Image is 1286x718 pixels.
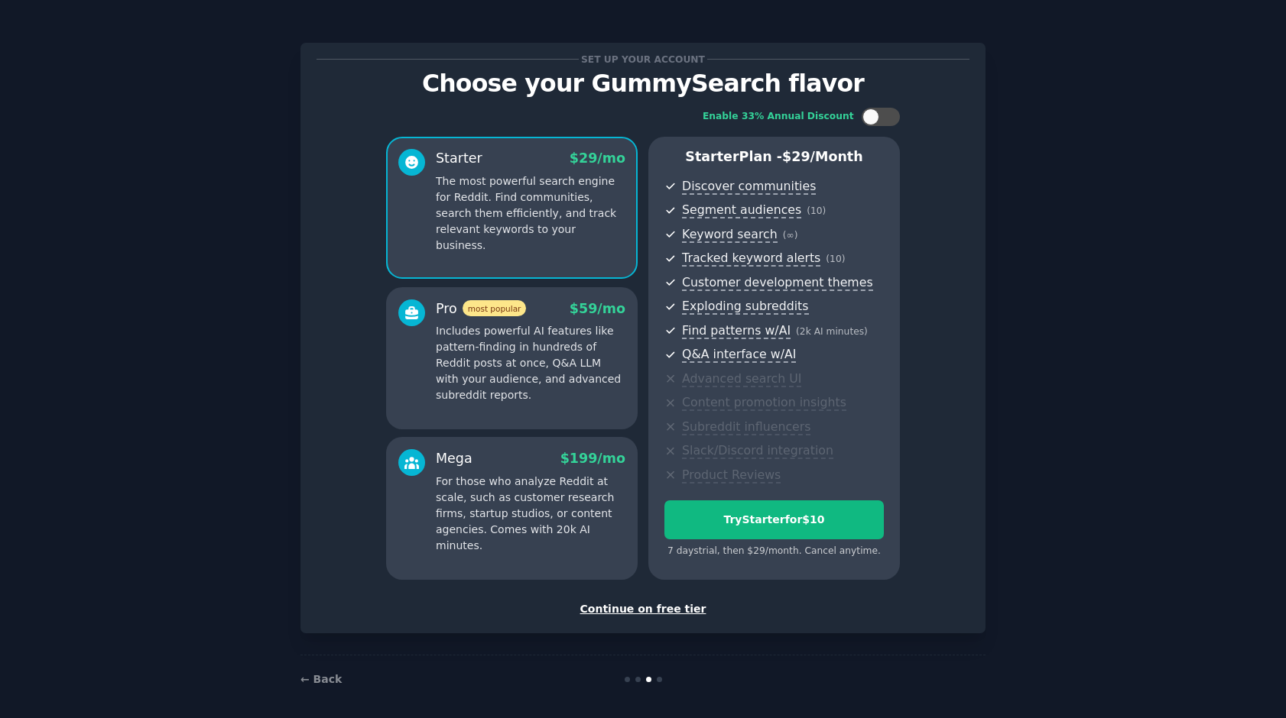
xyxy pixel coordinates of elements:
[317,601,969,617] div: Continue on free tier
[783,230,798,241] span: ( ∞ )
[436,149,482,168] div: Starter
[317,70,969,97] p: Choose your GummySearch flavor
[560,451,625,466] span: $ 199 /mo
[682,179,816,195] span: Discover communities
[436,474,625,554] p: For those who analyze Reddit at scale, such as customer research firms, startup studios, or conte...
[826,254,845,264] span: ( 10 )
[300,673,342,685] a: ← Back
[682,347,796,363] span: Q&A interface w/AI
[682,395,846,411] span: Content promotion insights
[436,449,473,468] div: Mega
[807,205,826,216] span: ( 10 )
[682,419,810,435] span: Subreddit influencers
[664,500,884,539] button: TryStarterfor$10
[463,300,527,316] span: most popular
[682,227,778,243] span: Keyword search
[796,326,868,337] span: ( 2k AI minutes )
[682,323,791,339] span: Find patterns w/AI
[664,147,884,167] p: Starter Plan -
[682,275,873,291] span: Customer development themes
[570,150,625,166] span: $ 29 /mo
[703,110,854,124] div: Enable 33% Annual Discount
[664,545,884,558] div: 7 days trial, then $ 29 /month . Cancel anytime.
[682,443,833,459] span: Slack/Discord integration
[782,149,863,164] span: $ 29 /month
[436,323,625,403] p: Includes powerful AI features like pattern-finding in hundreds of Reddit posts at once, Q&A LLM w...
[436,173,625,254] p: The most powerful search engine for Reddit. Find communities, search them efficiently, and track ...
[682,371,801,387] span: Advanced search UI
[570,301,625,316] span: $ 59 /mo
[682,251,820,267] span: Tracked keyword alerts
[579,51,708,67] span: Set up your account
[682,467,781,484] span: Product Reviews
[665,512,883,528] div: Try Starter for $10
[682,299,808,315] span: Exploding subreddits
[436,299,526,319] div: Pro
[682,202,801,218] span: Segment audiences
